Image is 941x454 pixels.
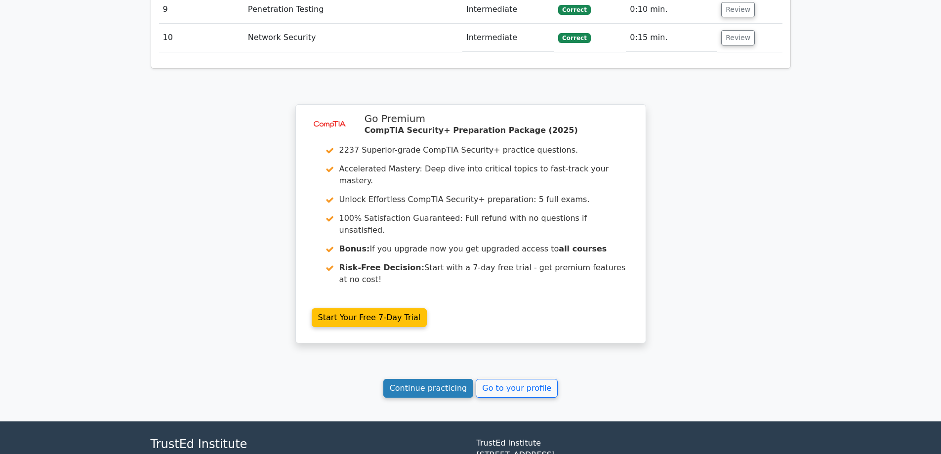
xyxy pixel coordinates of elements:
[558,5,590,15] span: Correct
[312,308,427,327] a: Start Your Free 7-Day Trial
[383,379,474,398] a: Continue practicing
[626,24,717,52] td: 0:15 min.
[721,2,755,17] button: Review
[476,379,558,398] a: Go to your profile
[462,24,554,52] td: Intermediate
[151,437,465,452] h4: TrustEd Institute
[244,24,462,52] td: Network Security
[721,30,755,45] button: Review
[558,33,590,43] span: Correct
[159,24,244,52] td: 10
